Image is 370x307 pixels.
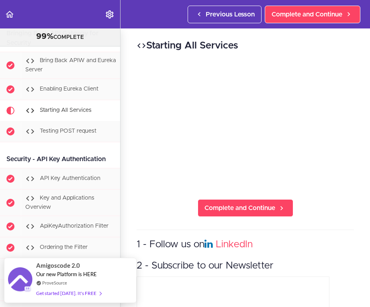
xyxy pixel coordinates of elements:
span: Our new Platform is HERE [36,271,97,277]
span: Testing POST request [40,128,96,134]
span: Starting All Services [40,107,92,113]
span: Ordering the Filter [40,245,88,250]
h2: Starting All Services [137,39,354,53]
a: Complete and Continue [198,199,293,217]
h3: 1 - Follow us on [137,238,354,251]
span: Complete and Continue [204,203,275,213]
span: ApiKeyAuthorization Filter [40,224,108,229]
div: COMPLETE [10,32,110,42]
a: LinkedIn [216,240,253,249]
span: API Key Authentication [40,176,100,181]
div: Get started [DATE]. It's FREE [36,289,101,298]
a: Previous Lesson [188,6,262,23]
span: 99% [36,32,53,40]
img: provesource social proof notification image [8,267,32,293]
h3: 2 - Subscribe to our Newsletter [137,259,354,273]
svg: Back to course curriculum [5,10,14,19]
span: Bring Back APIW and Eureka Server [25,58,116,73]
a: ProveSource [42,279,67,286]
a: Complete and Continue [265,6,360,23]
span: Amigoscode 2.0 [36,261,80,270]
span: Previous Lesson [206,10,255,19]
span: Enabling Eureka Client [40,86,98,92]
svg: Settings Menu [105,10,114,19]
span: Complete and Continue [272,10,342,19]
span: Key and Applications Overview [25,195,94,210]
